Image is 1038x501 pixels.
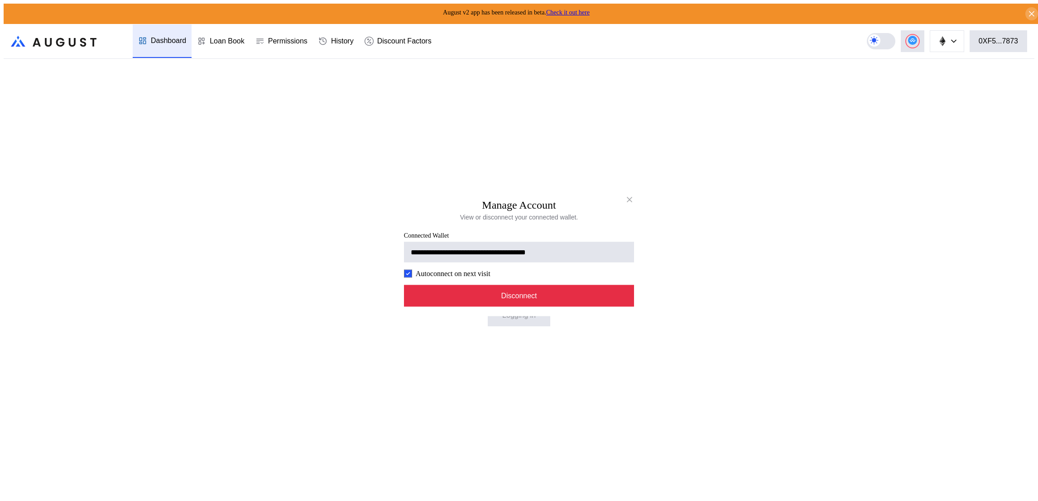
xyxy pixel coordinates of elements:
div: 0XF5...7873 [979,37,1018,45]
div: Dashboard [151,37,186,45]
div: History [331,37,354,45]
button: close modal [622,192,637,207]
div: Loan Book [210,37,245,45]
img: chain logo [937,36,947,46]
div: View or disconnect your connected wallet. [460,213,578,221]
span: August v2 app has been released in beta. [443,9,590,16]
div: Permissions [268,37,308,45]
div: Discount Factors [377,37,432,45]
a: Check it out here [546,9,590,16]
span: Connected Wallet [404,232,634,239]
h2: Manage Account [482,199,556,211]
label: Autoconnect on next visit [416,269,490,277]
button: Disconnect [404,285,634,306]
